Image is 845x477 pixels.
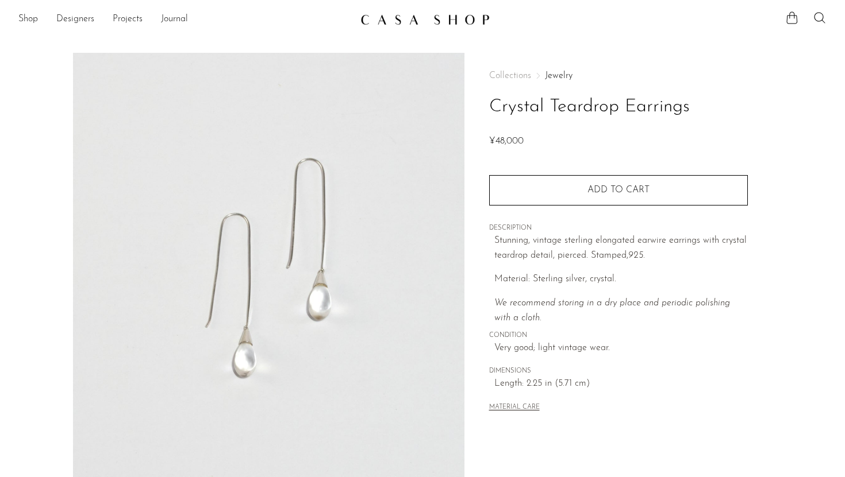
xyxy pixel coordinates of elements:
span: Length: 2.25 in (5.71 cm) [494,377,748,391]
span: Add to cart [587,185,650,195]
nav: Breadcrumbs [489,71,748,80]
span: Collections [489,71,531,80]
a: Shop [18,12,38,27]
em: 925. [628,251,645,260]
a: Designers [56,12,94,27]
span: DIMENSIONS [489,366,748,377]
span: Very good; light vintage wear. [494,341,748,356]
a: Projects [113,12,143,27]
i: We recommend storing in a dry place and periodic polishing with a cloth. [494,298,730,323]
p: Material: Sterling silver, crystal. [494,272,748,287]
p: Stunning, vintage sterling elongated earwire earrings with crystal teardrop detail, pierced. Stam... [494,234,748,263]
a: Jewelry [545,71,573,80]
nav: Desktop navigation [18,10,351,29]
a: Journal [161,12,188,27]
button: MATERIAL CARE [489,404,540,412]
span: ¥48,000 [489,137,524,146]
button: Add to cart [489,175,748,205]
span: CONDITION [489,331,748,341]
ul: NEW HEADER MENU [18,10,351,29]
h1: Crystal Teardrop Earrings [489,92,748,122]
span: DESCRIPTION [489,223,748,234]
